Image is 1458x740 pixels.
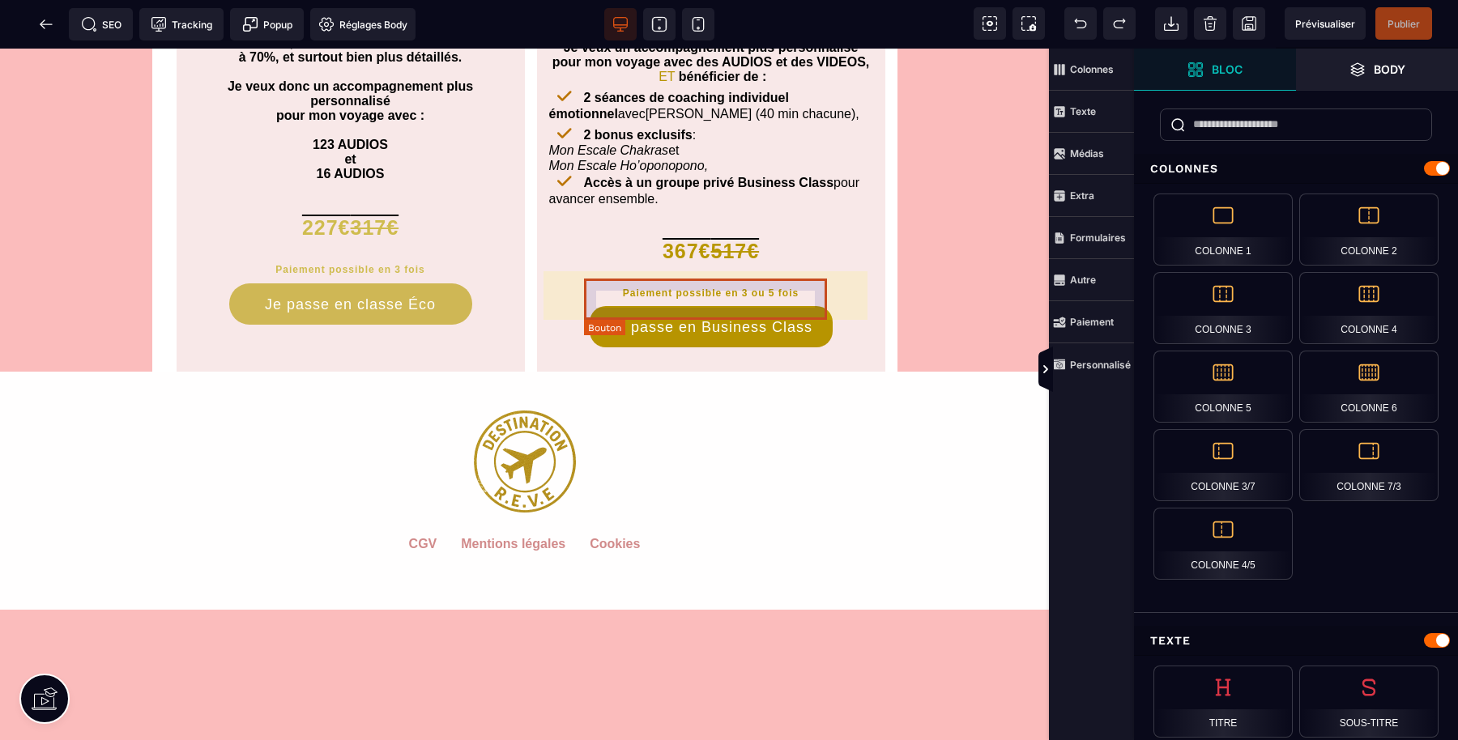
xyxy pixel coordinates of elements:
strong: Colonnes [1070,63,1114,75]
div: Colonne 6 [1299,351,1439,423]
span: Extra [1049,175,1134,217]
span: pour avancer ensemble. [549,127,860,156]
span: avec [618,58,646,72]
strong: Personnalisé [1070,359,1131,371]
div: Colonnes [1134,154,1458,184]
div: Colonne 3 [1153,272,1293,344]
b: 2 bonus exclusifs [584,79,693,93]
span: Réglages Body [318,16,407,32]
div: Sous-titre [1299,666,1439,738]
div: Colonne 7/3 [1299,429,1439,501]
span: Défaire [1064,7,1097,40]
div: Colonne 4/5 [1153,508,1293,580]
i: Mon Escale Chakras [549,95,669,108]
span: Personnalisé [1049,343,1134,385]
strong: Bloc [1212,63,1243,75]
span: Formulaires [1049,217,1134,259]
span: : et [549,79,709,124]
span: Voir bureau [604,8,637,40]
div: Colonne 4 [1299,272,1439,344]
span: Capture d'écran [1013,7,1045,40]
span: Nettoyage [1194,7,1226,40]
span: Tracking [151,16,212,32]
span: Enregistrer [1233,7,1265,40]
span: Prévisualiser [1295,18,1355,30]
span: Médias [1049,133,1134,175]
span: Popup [242,16,292,32]
strong: Paiement [1070,316,1114,328]
default: CGV [409,488,437,537]
strong: Extra [1070,189,1094,202]
span: [PERSON_NAME] (40 min chacune), [646,58,859,72]
div: Colonne 1 [1153,194,1293,266]
button: Je passe en Business Class [590,257,833,299]
span: Voir les composants [974,7,1006,40]
div: Colonne 3/7 [1153,429,1293,501]
div: Texte [1134,626,1458,656]
img: 6bc32b15c6a1abf2dae384077174aadc_LOGOT15p.png [474,323,576,464]
span: Métadata SEO [69,8,133,40]
i: Mon Escale Ho’oponopono, [549,110,709,124]
strong: Médias [1070,147,1104,159]
button: Je passe en classe Éco [229,235,472,276]
strong: Body [1374,63,1405,75]
b: 123 AUDIOS et 16 AUDIOS [313,89,388,132]
span: Texte [1049,91,1134,133]
span: Rétablir [1103,7,1136,40]
span: Retour [30,8,62,40]
span: Colonnes [1049,49,1134,91]
span: Voir mobile [682,8,714,40]
div: Colonne 2 [1299,194,1439,266]
span: Créer une alerte modale [230,8,304,40]
strong: Autre [1070,274,1096,286]
span: Favicon [310,8,416,40]
default: Cookies [590,488,640,537]
b: 2 séances de coaching individuel émotionnel [549,42,789,71]
span: Ouvrir les blocs [1134,49,1296,91]
strong: Formulaires [1070,232,1126,244]
span: Importer [1155,7,1187,40]
span: Enregistrer le contenu [1375,7,1432,40]
div: Titre [1153,666,1293,738]
span: Autre [1049,259,1134,301]
b: Accès à un groupe privé Business Class [584,127,834,141]
span: Publier [1388,18,1420,30]
span: Voir tablette [643,8,676,40]
strong: Texte [1070,105,1096,117]
span: Paiement [1049,301,1134,343]
span: Code de suivi [139,8,224,40]
default: Mentions légales [461,488,565,537]
span: SEO [81,16,122,32]
span: Aperçu [1285,7,1366,40]
span: Ouvrir les calques [1296,49,1458,91]
div: Colonne 5 [1153,351,1293,423]
span: Afficher les vues [1134,346,1150,394]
